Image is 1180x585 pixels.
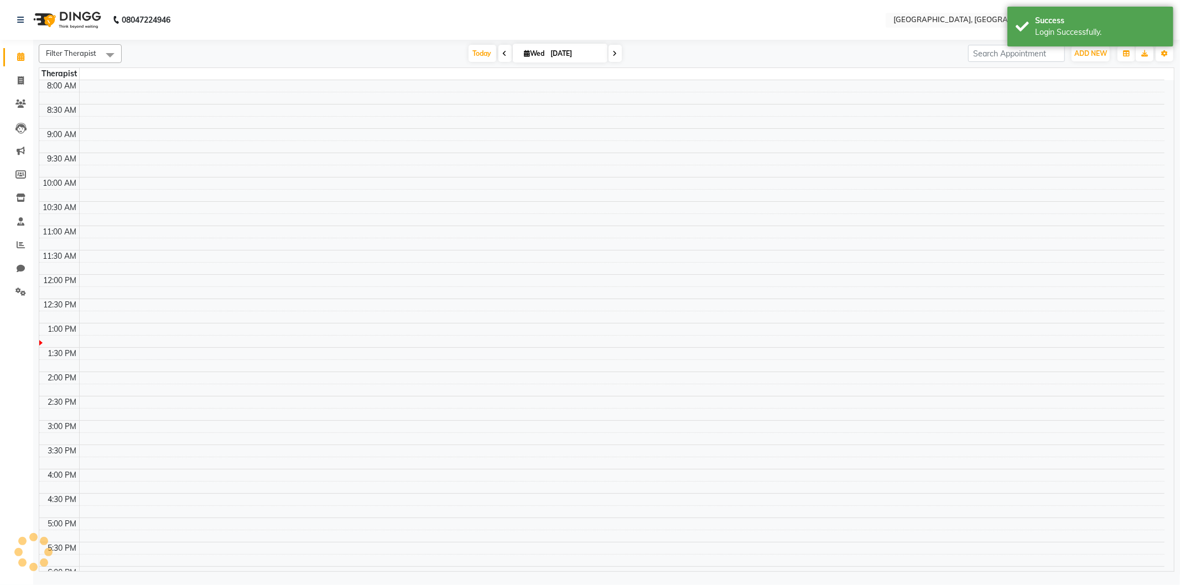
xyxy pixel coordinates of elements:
input: 2025-09-03 [548,45,603,62]
span: Today [469,45,496,62]
div: 5:30 PM [46,542,79,554]
div: 3:00 PM [46,421,79,432]
img: logo [28,4,104,35]
div: 12:30 PM [41,299,79,311]
b: 08047224946 [122,4,170,35]
div: 2:00 PM [46,372,79,384]
button: ADD NEW [1072,46,1110,61]
div: 6:00 PM [46,567,79,578]
div: 5:00 PM [46,518,79,530]
div: 11:00 AM [41,226,79,238]
div: 10:00 AM [41,177,79,189]
div: 1:00 PM [46,323,79,335]
span: ADD NEW [1074,49,1107,58]
span: Wed [522,49,548,58]
div: Success [1035,15,1165,27]
div: 4:00 PM [46,469,79,481]
div: 8:30 AM [45,105,79,116]
input: Search Appointment [968,45,1065,62]
div: 8:00 AM [45,80,79,92]
div: 1:30 PM [46,348,79,359]
div: Therapist [39,68,79,80]
span: Filter Therapist [46,49,96,58]
div: 9:30 AM [45,153,79,165]
div: 9:00 AM [45,129,79,140]
div: 11:30 AM [41,250,79,262]
div: 3:30 PM [46,445,79,457]
div: 4:30 PM [46,494,79,505]
div: 2:30 PM [46,396,79,408]
div: Login Successfully. [1035,27,1165,38]
div: 12:00 PM [41,275,79,286]
div: 10:30 AM [41,202,79,213]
